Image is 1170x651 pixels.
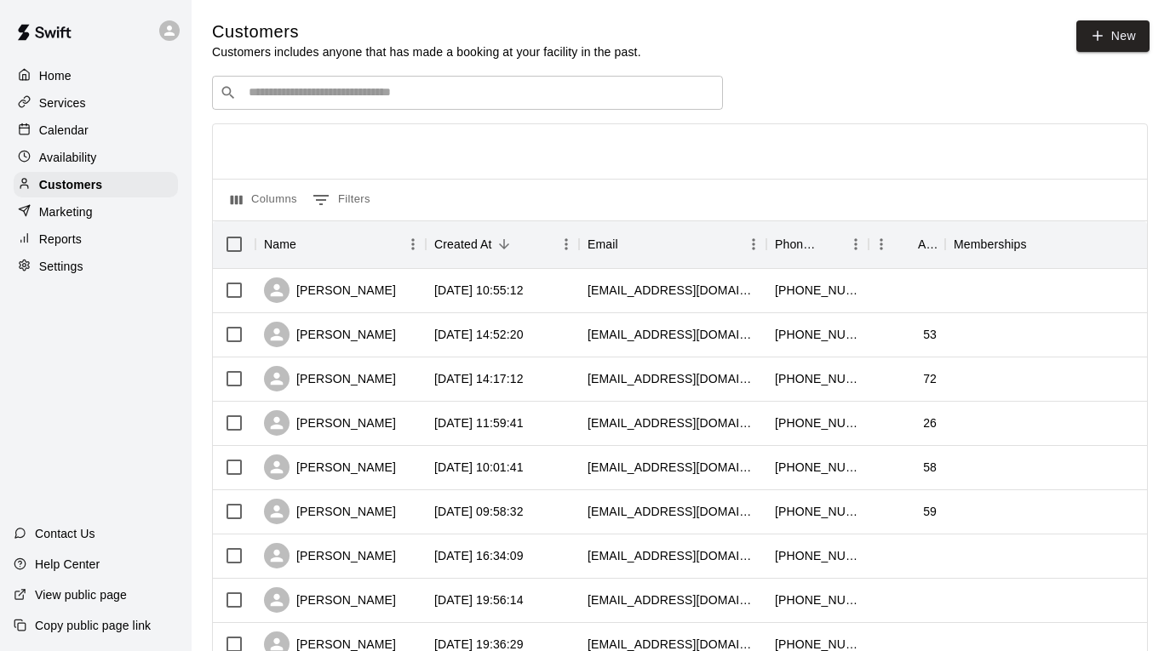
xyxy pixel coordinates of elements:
[492,232,516,256] button: Sort
[308,186,375,214] button: Show filters
[14,226,178,252] a: Reports
[264,220,296,268] div: Name
[35,556,100,573] p: Help Center
[14,63,178,89] a: Home
[775,282,860,299] div: +16176205920
[923,326,937,343] div: 53
[775,591,860,608] div: +14153025258
[923,414,937,431] div: 26
[918,220,937,268] div: Age
[1027,232,1051,256] button: Sort
[212,43,641,60] p: Customers includes anyone that has made a booking at your facility in the past.
[1076,20,1150,52] a: New
[35,617,151,634] p: Copy public page link
[775,220,819,268] div: Phone Number
[39,122,89,139] p: Calendar
[255,220,426,268] div: Name
[264,499,396,524] div: [PERSON_NAME]
[843,231,869,257] button: Menu
[618,232,642,256] button: Sort
[775,503,860,520] div: +14155313500
[264,366,396,391] div: [PERSON_NAME]
[766,220,869,268] div: Phone Number
[39,203,93,220] p: Marketing
[553,231,579,257] button: Menu
[819,232,843,256] button: Sort
[923,370,937,387] div: 72
[434,591,524,608] div: 2025-08-07 19:56:14
[434,282,524,299] div: 2025-08-10 10:55:12
[14,90,178,116] a: Services
[588,547,758,564] div: tonyalynne10@yahoo.com
[39,231,82,248] p: Reports
[264,454,396,480] div: [PERSON_NAME]
[39,149,97,166] p: Availability
[434,220,492,268] div: Created At
[588,282,758,299] div: vshuster@gmail.com
[775,414,860,431] div: +14156865273
[894,232,918,256] button: Sort
[14,254,178,279] a: Settings
[869,231,894,257] button: Menu
[434,370,524,387] div: 2025-08-09 14:17:12
[588,220,618,268] div: Email
[869,220,945,268] div: Age
[14,172,178,197] a: Customers
[588,414,758,431] div: ricardoparada99@gmail.com
[588,370,758,387] div: mark@markschillinger.com
[775,459,860,476] div: +14152618911
[588,459,758,476] div: davum16@gmail.com
[741,231,766,257] button: Menu
[588,503,758,520] div: abortellaw@gmail.com
[264,543,396,568] div: [PERSON_NAME]
[588,591,758,608] div: rorytuttle@gmail.com
[434,326,524,343] div: 2025-08-09 14:52:20
[264,277,396,303] div: [PERSON_NAME]
[264,587,396,613] div: [PERSON_NAME]
[775,547,860,564] div: +14406691660
[923,503,937,520] div: 59
[227,186,301,214] button: Select columns
[14,145,178,170] a: Availability
[264,410,396,436] div: [PERSON_NAME]
[579,220,766,268] div: Email
[39,176,102,193] p: Customers
[588,326,758,343] div: geoffm05@yahoo.com
[775,370,860,387] div: +14158270959
[39,94,86,111] p: Services
[14,199,178,225] a: Marketing
[14,117,178,143] a: Calendar
[434,503,524,520] div: 2025-08-09 09:58:32
[39,67,72,84] p: Home
[296,232,320,256] button: Sort
[35,525,95,542] p: Contact Us
[264,322,396,347] div: [PERSON_NAME]
[212,76,723,110] div: Search customers by name or email
[400,231,426,257] button: Menu
[923,459,937,476] div: 58
[434,414,524,431] div: 2025-08-09 11:59:41
[434,459,524,476] div: 2025-08-09 10:01:41
[212,20,641,43] h5: Customers
[775,326,860,343] div: +14152352514
[434,547,524,564] div: 2025-08-08 16:34:09
[39,258,83,275] p: Settings
[954,220,1027,268] div: Memberships
[35,586,127,603] p: View public page
[426,220,579,268] div: Created At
